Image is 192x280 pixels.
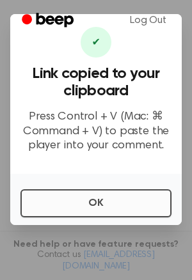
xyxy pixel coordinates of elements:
button: OK [20,189,172,217]
a: Log Out [117,5,179,36]
h3: Link copied to your clipboard [20,65,172,100]
div: ✔ [81,27,111,58]
a: Beep [13,8,85,33]
p: Press Control + V (Mac: ⌘ Command + V) to paste the player into your comment. [20,110,172,153]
